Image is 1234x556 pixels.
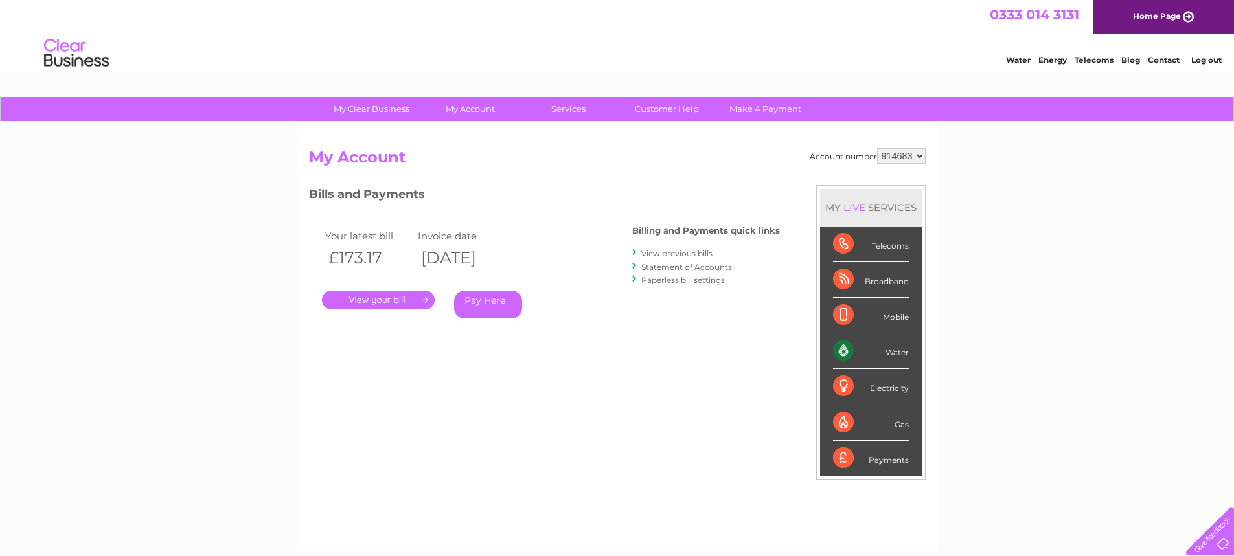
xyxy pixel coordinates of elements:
[632,226,780,236] h4: Billing and Payments quick links
[1038,55,1067,65] a: Energy
[833,298,909,333] div: Mobile
[309,148,926,173] h2: My Account
[415,227,508,245] td: Invoice date
[833,369,909,405] div: Electricity
[833,405,909,441] div: Gas
[1191,55,1222,65] a: Log out
[415,245,508,271] th: [DATE]
[641,262,732,272] a: Statement of Accounts
[810,148,926,164] div: Account number
[1075,55,1114,65] a: Telecoms
[1148,55,1180,65] a: Contact
[322,227,415,245] td: Your latest bill
[515,97,622,121] a: Services
[309,185,780,208] h3: Bills and Payments
[1121,55,1140,65] a: Blog
[833,333,909,369] div: Water
[613,97,720,121] a: Customer Help
[318,97,425,121] a: My Clear Business
[820,189,922,226] div: MY SERVICES
[833,227,909,262] div: Telecoms
[1006,55,1031,65] a: Water
[312,7,924,63] div: Clear Business is a trading name of Verastar Limited (registered in [GEOGRAPHIC_DATA] No. 3667643...
[833,441,909,476] div: Payments
[43,34,109,73] img: logo.png
[454,291,522,318] a: Pay Here
[417,97,523,121] a: My Account
[841,201,868,214] div: LIVE
[322,245,415,271] th: £173.17
[712,97,819,121] a: Make A Payment
[833,262,909,298] div: Broadband
[990,6,1079,23] a: 0333 014 3131
[641,249,713,258] a: View previous bills
[322,291,435,309] a: .
[641,275,725,285] a: Paperless bill settings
